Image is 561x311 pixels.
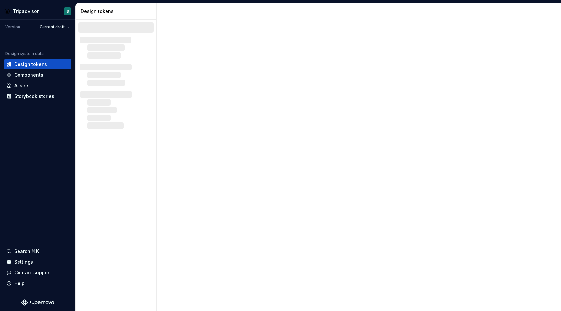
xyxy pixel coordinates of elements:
span: Current draft [40,24,65,30]
a: Settings [4,257,71,267]
div: S [67,9,69,14]
div: Help [14,280,25,287]
div: Design tokens [14,61,47,68]
a: Design tokens [4,59,71,69]
div: Storybook stories [14,93,54,100]
div: Assets [14,82,30,89]
a: Assets [4,81,71,91]
a: Components [4,70,71,80]
div: Version [5,24,20,30]
div: Components [14,72,43,78]
button: Contact support [4,267,71,278]
div: Design tokens [81,8,154,15]
div: Contact support [14,269,51,276]
div: Search ⌘K [14,248,39,255]
div: Design system data [5,51,44,56]
div: Tripadvisor [13,8,39,15]
button: TripadvisorS [1,4,74,18]
svg: Supernova Logo [21,299,54,306]
div: Settings [14,259,33,265]
button: Current draft [37,22,73,31]
button: Help [4,278,71,289]
a: Storybook stories [4,91,71,102]
button: Search ⌘K [4,246,71,256]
